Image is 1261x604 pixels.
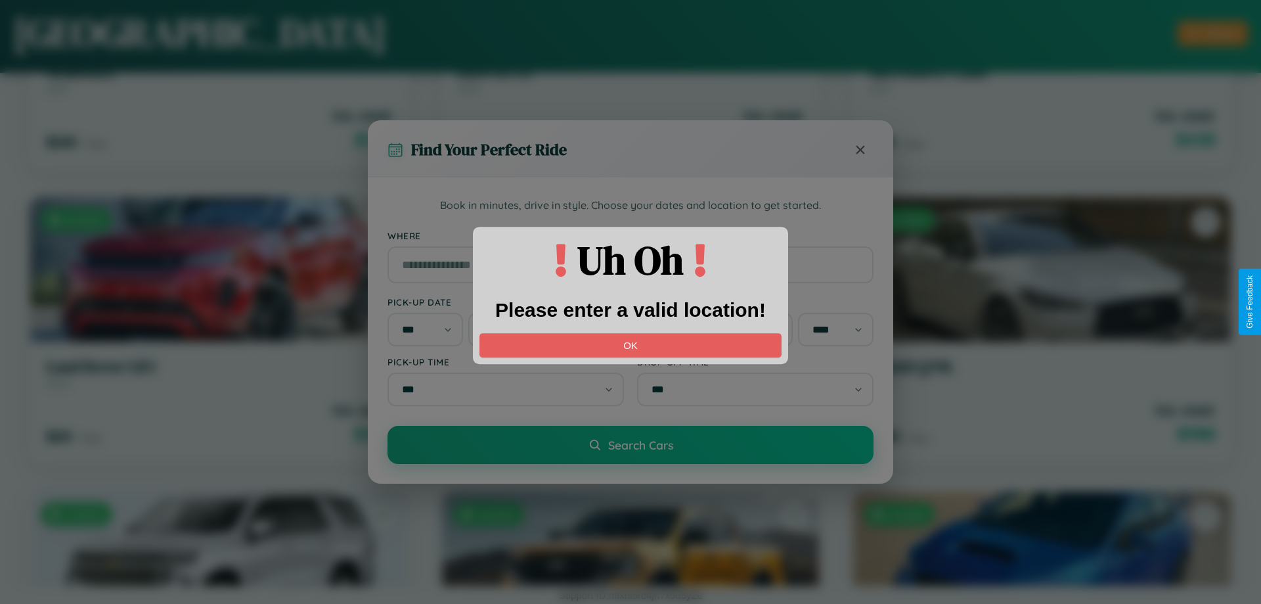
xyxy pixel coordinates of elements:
label: Pick-up Date [387,296,624,308]
p: Book in minutes, drive in style. Choose your dates and location to get started. [387,197,874,214]
label: Drop-off Time [637,356,874,367]
h3: Find Your Perfect Ride [411,139,567,160]
label: Where [387,230,874,241]
label: Pick-up Time [387,356,624,367]
label: Drop-off Date [637,296,874,308]
span: Search Cars [608,438,673,452]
